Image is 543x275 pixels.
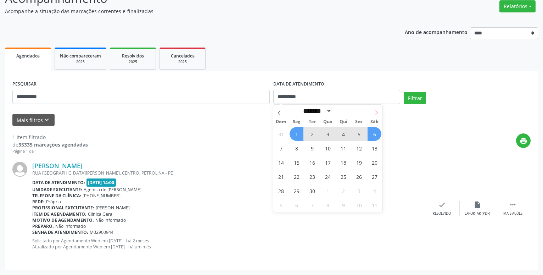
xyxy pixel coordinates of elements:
input: Year [332,107,355,115]
p: Ano de acompanhamento [405,27,468,36]
i: check [438,201,446,209]
b: Unidade executante: [32,187,82,193]
b: Data de atendimento: [32,180,85,186]
span: Sex [351,120,367,124]
button: Relatórios [499,0,536,12]
div: Mais ações [503,211,522,216]
span: Setembro 23, 2025 [305,170,319,183]
span: Outubro 1, 2025 [321,184,335,198]
i: keyboard_arrow_down [43,116,51,124]
span: Outubro 7, 2025 [305,198,319,212]
span: Dom [273,120,289,124]
span: Setembro 4, 2025 [336,127,350,141]
span: Sáb [367,120,382,124]
span: Resolvidos [122,53,144,59]
span: Setembro 26, 2025 [352,170,366,183]
div: 2025 [165,59,200,65]
span: Setembro 21, 2025 [274,170,288,183]
span: Outubro 3, 2025 [352,184,366,198]
span: Própria [46,199,61,205]
span: Setembro 13, 2025 [368,141,381,155]
b: Senha de atendimento: [32,229,88,235]
span: Clinica Geral [88,211,113,217]
span: Setembro 6, 2025 [368,127,381,141]
span: Outubro 4, 2025 [368,184,381,198]
span: Setembro 16, 2025 [305,155,319,169]
span: Setembro 9, 2025 [305,141,319,155]
label: DATA DE ATENDIMENTO [273,79,324,90]
span: Setembro 14, 2025 [274,155,288,169]
i: insert_drive_file [474,201,481,209]
i:  [509,201,517,209]
span: Setembro 15, 2025 [290,155,303,169]
div: 2025 [115,59,151,65]
span: Setembro 3, 2025 [321,127,335,141]
b: Preparo: [32,223,54,229]
span: M02900944 [90,229,113,235]
div: 2025 [60,59,101,65]
span: Não informado [55,223,86,229]
span: Setembro 17, 2025 [321,155,335,169]
b: Telefone da clínica: [32,193,81,199]
div: Resolvido [433,211,451,216]
select: Month [301,107,332,115]
span: Setembro 20, 2025 [368,155,381,169]
label: PESQUISAR [12,79,37,90]
span: Setembro 30, 2025 [305,184,319,198]
span: Outubro 10, 2025 [352,198,366,212]
span: Agencia de [PERSON_NAME] [84,187,141,193]
span: Setembro 8, 2025 [290,141,303,155]
span: Setembro 28, 2025 [274,184,288,198]
span: Qui [336,120,351,124]
b: Profissional executante: [32,205,94,211]
span: Outubro 5, 2025 [274,198,288,212]
span: Setembro 24, 2025 [321,170,335,183]
button: print [516,133,531,148]
div: Página 1 de 1 [12,148,88,154]
span: [DATE] 14:00 [86,178,116,187]
span: Seg [289,120,304,124]
span: Outubro 11, 2025 [368,198,381,212]
a: [PERSON_NAME] [32,162,83,170]
span: Setembro 22, 2025 [290,170,303,183]
span: [PERSON_NAME] [96,205,130,211]
span: Outubro 9, 2025 [336,198,350,212]
span: Outubro 6, 2025 [290,198,303,212]
span: Agendados [16,53,40,59]
div: Exportar (PDF) [465,211,490,216]
b: Motivo de agendamento: [32,217,94,223]
span: Setembro 29, 2025 [290,184,303,198]
span: Setembro 5, 2025 [352,127,366,141]
span: Setembro 11, 2025 [336,141,350,155]
p: Solicitado por Agendamento Web em [DATE] - há 2 meses Atualizado por Agendamento Web em [DATE] - ... [32,238,424,250]
button: Filtrar [404,92,426,104]
span: Não compareceram [60,53,101,59]
b: Item de agendamento: [32,211,86,217]
span: Agosto 31, 2025 [274,127,288,141]
span: [PHONE_NUMBER] [83,193,121,199]
span: Outubro 8, 2025 [321,198,335,212]
span: Cancelados [171,53,195,59]
span: Outubro 2, 2025 [336,184,350,198]
strong: 35335 marcações agendadas [18,141,88,148]
b: Rede: [32,199,45,205]
i: print [520,137,527,145]
p: Acompanhe a situação das marcações correntes e finalizadas [5,7,378,15]
div: RUA [GEOGRAPHIC_DATA][PERSON_NAME], CENTRO, PETROLINA - PE [32,170,424,176]
span: Ter [304,120,320,124]
span: Setembro 2, 2025 [305,127,319,141]
div: 1 item filtrado [12,133,88,141]
span: Setembro 27, 2025 [368,170,381,183]
div: de [12,141,88,148]
span: Setembro 10, 2025 [321,141,335,155]
span: Qua [320,120,336,124]
span: Setembro 12, 2025 [352,141,366,155]
span: Setembro 19, 2025 [352,155,366,169]
span: Setembro 1, 2025 [290,127,303,141]
span: Setembro 18, 2025 [336,155,350,169]
span: Setembro 25, 2025 [336,170,350,183]
button: Mais filtroskeyboard_arrow_down [12,114,55,126]
span: Setembro 7, 2025 [274,141,288,155]
img: img [12,162,27,177]
span: Não informado [95,217,126,223]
